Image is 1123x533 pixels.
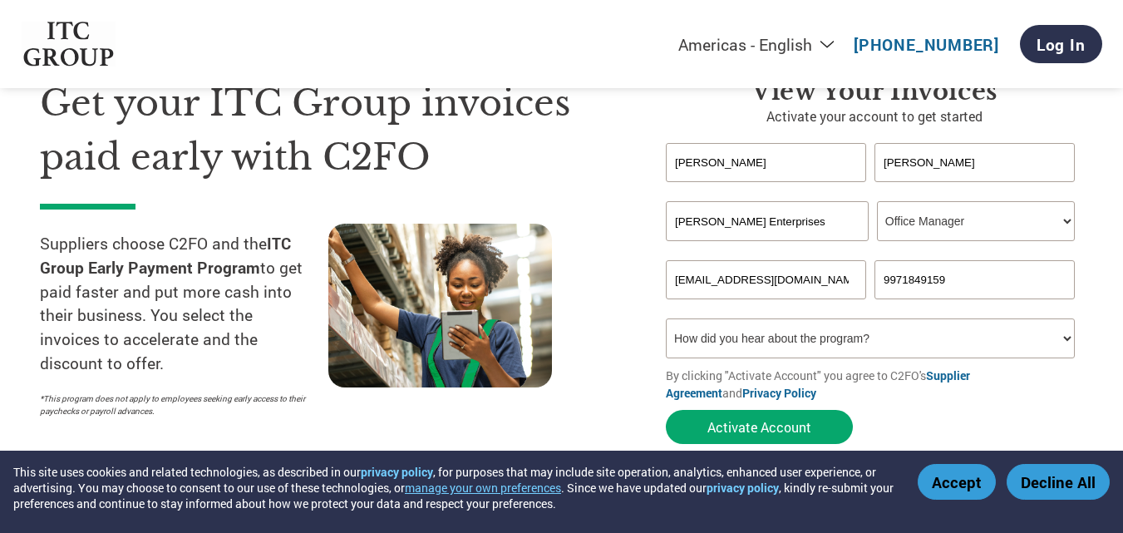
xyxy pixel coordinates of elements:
a: [PHONE_NUMBER] [854,34,999,55]
a: Log In [1020,25,1102,63]
p: *This program does not apply to employees seeking early access to their paychecks or payroll adva... [40,392,312,417]
h1: Get your ITC Group invoices paid early with C2FO [40,76,616,184]
img: supply chain worker [328,224,552,387]
div: Invalid first name or first name is too long [666,184,866,195]
a: privacy policy [707,480,779,496]
h3: View Your Invoices [666,76,1083,106]
select: Title/Role [877,201,1075,241]
div: Invalid company name or company name is too long [666,243,1075,254]
div: Invalid last name or last name is too long [874,184,1075,195]
div: Inavlid Email Address [666,301,866,312]
button: Activate Account [666,410,853,444]
img: ITC Group [22,22,116,67]
button: Decline All [1007,464,1110,500]
a: Supplier Agreement [666,368,970,401]
p: By clicking "Activate Account" you agree to C2FO's and [666,367,1083,402]
input: Phone* [874,260,1075,299]
input: Last Name* [874,143,1075,182]
div: This site uses cookies and related technologies, as described in our , for purposes that may incl... [13,464,894,511]
a: privacy policy [361,464,433,480]
a: Privacy Policy [742,385,816,401]
input: First Name* [666,143,866,182]
button: Accept [918,464,996,500]
button: manage your own preferences [405,480,561,496]
div: Inavlid Phone Number [874,301,1075,312]
p: Activate your account to get started [666,106,1083,126]
input: Your company name* [666,201,869,241]
p: Suppliers choose C2FO and the to get paid faster and put more cash into their business. You selec... [40,232,328,376]
strong: ITC Group Early Payment Program [40,233,291,278]
input: Invalid Email format [666,260,866,299]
